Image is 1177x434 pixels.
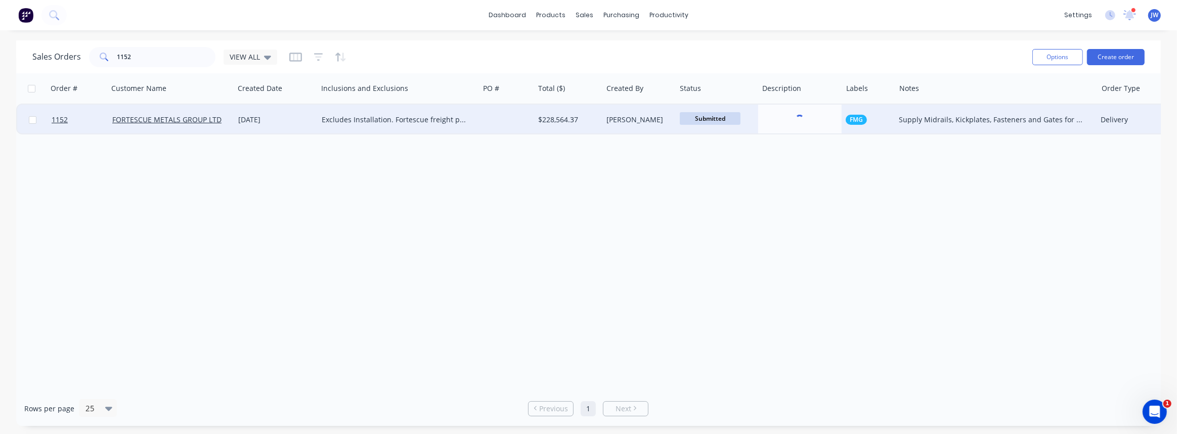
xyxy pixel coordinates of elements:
div: Order # [51,83,77,93]
div: Customer Name [111,83,166,93]
a: 1152 [52,105,112,135]
span: VIEW ALL [230,52,260,62]
div: sales [571,8,598,23]
ul: Pagination [524,401,652,416]
input: Search... [117,47,216,67]
div: Supply Midrails, Kickplates, Fasteners and Gates for 11x SD70 Locos. [899,115,1083,125]
a: Next page [603,404,648,414]
div: productivity [644,8,693,23]
div: Status [680,83,701,93]
div: Total ($) [538,83,565,93]
div: Delivery [1101,115,1163,125]
div: $228,564.37 [538,115,595,125]
div: Created By [606,83,643,93]
div: Excludes Installation. Fortescue freight partner to be used for painted frames and fasteners dire... [322,115,467,125]
button: Options [1032,49,1083,65]
h1: Sales Orders [32,52,81,62]
div: products [531,8,571,23]
a: Previous page [529,404,573,414]
div: purchasing [598,8,644,23]
div: Inclusions and Exclusions [321,83,408,93]
div: PO # [483,83,499,93]
span: 1152 [52,115,68,125]
span: Previous [539,404,568,414]
div: Labels [846,83,868,93]
div: Description [762,83,801,93]
button: Create order [1087,49,1145,65]
div: [PERSON_NAME] [606,115,669,125]
span: JW [1151,11,1158,20]
div: Order Type [1102,83,1140,93]
span: Submitted [680,112,740,125]
div: settings [1059,8,1097,23]
img: Factory [18,8,33,23]
span: 1 [1163,400,1171,408]
iframe: Intercom live chat [1143,400,1167,424]
span: FMG [850,115,863,125]
div: Notes [899,83,919,93]
div: [DATE] [238,115,314,125]
a: dashboard [484,8,531,23]
a: FORTESCUE METALS GROUP LTD [112,115,222,124]
a: Page 1 is your current page [581,401,596,416]
span: Rows per page [24,404,74,414]
span: Next [616,404,631,414]
div: Created Date [238,83,282,93]
button: FMG [846,115,867,125]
